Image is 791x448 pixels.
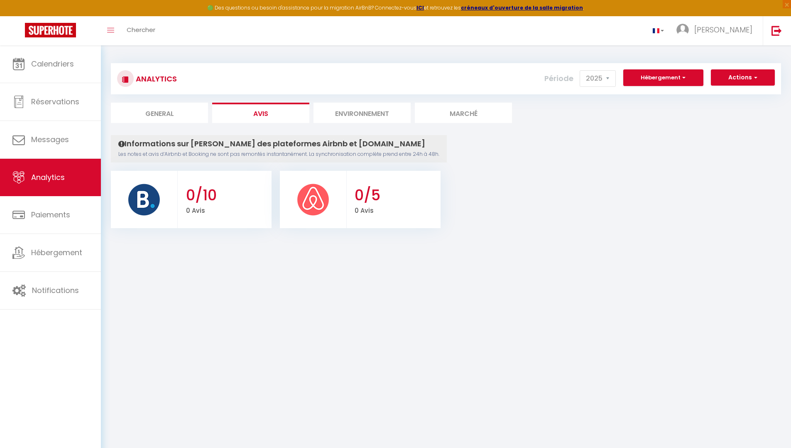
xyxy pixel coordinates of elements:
span: Notifications [32,285,79,295]
button: Hébergement [623,69,703,86]
p: 0 Avis [186,204,270,216]
span: Messages [31,134,69,145]
img: Super Booking [25,23,76,37]
h3: 0/10 [186,187,270,204]
h4: Informations sur [PERSON_NAME] des plateformes Airbnb et [DOMAIN_NAME] [118,139,439,148]
button: Ouvrir le widget de chat LiveChat [7,3,32,28]
span: Paiements [31,209,70,220]
li: Environnement [313,103,411,123]
img: ... [676,24,689,36]
label: Période [544,69,573,88]
h3: 0/5 [355,187,438,204]
span: Réservations [31,96,79,107]
p: 0 Avis [355,204,438,216]
iframe: Chat [756,411,785,442]
a: créneaux d'ouverture de la salle migration [461,4,583,11]
a: ... [PERSON_NAME] [670,16,763,45]
button: Actions [711,69,775,86]
span: Analytics [31,172,65,182]
a: Chercher [120,16,162,45]
li: Avis [212,103,309,123]
a: ICI [416,4,424,11]
li: Marché [415,103,512,123]
img: logout [771,25,782,36]
span: Hébergement [31,247,82,258]
p: Les notes et avis d’Airbnb et Booking ne sont pas remontés instantanément. La synchronisation com... [118,150,439,158]
span: Calendriers [31,59,74,69]
h3: Analytics [134,69,177,88]
li: General [111,103,208,123]
span: Chercher [127,25,155,34]
span: [PERSON_NAME] [694,25,752,35]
